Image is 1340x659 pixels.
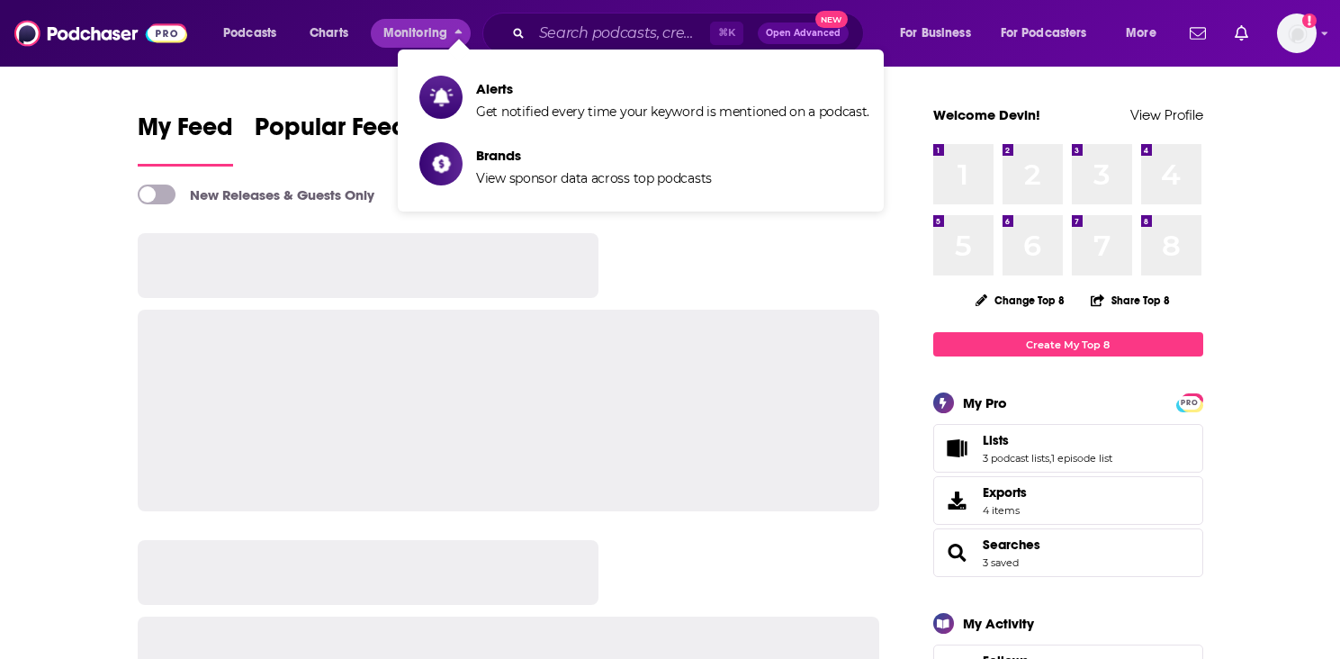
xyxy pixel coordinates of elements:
a: New Releases & Guests Only [138,185,374,204]
span: Lists [933,424,1203,473]
a: Welcome Devin! [933,106,1040,123]
a: Searches [983,537,1040,553]
a: PRO [1179,395,1201,409]
a: My Feed [138,112,233,167]
div: My Pro [963,394,1007,411]
span: Searches [933,528,1203,577]
span: , [1049,452,1051,465]
span: More [1126,21,1156,46]
a: Create My Top 8 [933,332,1203,357]
span: Popular Feed [255,112,408,153]
span: Lists [983,432,1009,448]
a: Popular Feed [255,112,408,167]
button: open menu [989,19,1113,48]
button: close menu [371,19,471,48]
span: Brands [476,147,712,164]
span: Alerts [476,80,869,97]
span: View sponsor data across top podcasts [476,170,712,186]
span: PRO [1179,396,1201,410]
a: Charts [298,19,359,48]
button: open menu [211,19,300,48]
span: Charts [310,21,348,46]
img: Podchaser - Follow, Share and Rate Podcasts [14,16,187,50]
a: Lists [940,436,976,461]
a: Show notifications dropdown [1183,18,1213,49]
span: Podcasts [223,21,276,46]
button: open menu [887,19,994,48]
a: 3 podcast lists [983,452,1049,465]
span: Exports [940,488,976,513]
img: User Profile [1277,14,1317,53]
a: Searches [940,540,976,565]
span: Get notified every time your keyword is mentioned on a podcast. [476,104,869,120]
a: Show notifications dropdown [1228,18,1255,49]
input: Search podcasts, credits, & more... [532,19,710,48]
a: 1 episode list [1051,452,1112,465]
span: For Podcasters [1001,21,1087,46]
span: Monitoring [383,21,447,46]
a: Lists [983,432,1112,448]
span: Exports [983,484,1027,501]
svg: Add a profile image [1302,14,1317,28]
button: open menu [1113,19,1179,48]
a: View Profile [1130,106,1203,123]
a: 3 saved [983,556,1019,569]
span: For Business [900,21,971,46]
button: Change Top 8 [965,289,1076,311]
span: New [815,11,848,28]
button: Show profile menu [1277,14,1317,53]
button: Share Top 8 [1090,283,1171,318]
span: 4 items [983,504,1027,517]
span: ⌘ K [710,22,743,45]
span: Logged in as sschroeder [1277,14,1317,53]
div: Search podcasts, credits, & more... [499,13,881,54]
span: Open Advanced [766,29,841,38]
span: My Feed [138,112,233,153]
button: Open AdvancedNew [758,23,849,44]
div: My Activity [963,615,1034,632]
a: Exports [933,476,1203,525]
